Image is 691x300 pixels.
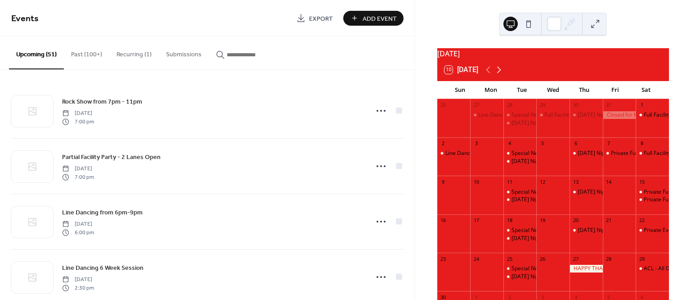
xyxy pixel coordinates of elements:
div: 13 [572,178,579,185]
a: Rock Show from 7pm - 11pm [62,96,142,107]
div: 17 [473,217,480,224]
div: Line Dancing from 6pm-9pm [437,150,471,157]
button: Submissions [159,36,209,68]
div: Thursday Night League from 7pm - 10:30pm [570,227,603,234]
div: [DATE] [437,48,669,59]
div: 29 [539,102,546,109]
div: 16 [440,217,447,224]
div: 7 [606,140,612,147]
div: Private Fundraiser from 1pm - 3pm [636,188,669,196]
div: HAPPY THANKSGIVING - CLOSED [570,265,603,273]
button: Past (100+) [64,36,109,68]
a: Export [290,11,340,26]
div: [DATE] Night League from 7pm - 10:30pm [578,150,682,157]
div: Special Needs League from 6pm - 8pm [512,150,609,157]
div: Full Facility Event from 6pm-8pm [536,111,570,119]
div: 31 [606,102,612,109]
div: Special Needs League from 6pm - 8pm [512,265,609,273]
div: 23 [440,255,447,262]
div: 2 [440,140,447,147]
div: 28 [506,102,513,109]
div: [DATE] Night Switch Tournament at 7:30pm [512,158,620,165]
div: Tuesday Night Switch Tournament at 7:30pm [503,158,537,165]
span: 7:00 pm [62,173,94,181]
div: 11 [506,178,513,185]
div: Wed [538,81,569,99]
div: Full Facility Event from 6pm-8pm [544,111,626,119]
span: Line Dancing 6 Week Session [62,264,144,273]
div: 5 [539,140,546,147]
div: ACL - All Day Tournaments [636,265,669,273]
span: 7:00 pm [62,118,94,126]
span: Events [11,10,39,27]
button: Upcoming (51) [9,36,64,69]
div: Special Needs League from 6pm - 8pm [503,188,537,196]
div: 22 [638,217,645,224]
div: 20 [572,217,579,224]
div: Special Needs League from 6pm - 8pm [503,227,537,234]
span: [DATE] [62,276,94,284]
button: Recurring (1) [109,36,159,68]
div: 27 [473,102,480,109]
div: Line Dancing from 6pm-9pm [445,150,517,157]
div: 26 [539,255,546,262]
div: Line Dancing 6 Week Session [470,111,503,119]
div: Tuesday Night Switch Tournament at 7:30pm [503,119,537,127]
div: 28 [606,255,612,262]
div: Mon [476,81,507,99]
div: Special Needs League from 6pm - 8pm [503,265,537,273]
div: 26 [440,102,447,109]
div: [DATE] Night Switch Tournament at 7:30pm [512,273,620,281]
div: 25 [506,255,513,262]
div: 27 [572,255,579,262]
div: 21 [606,217,612,224]
div: Special Needs League from 6pm - 8pm [512,188,609,196]
span: 6:00 pm [62,228,94,236]
span: [DATE] [62,220,94,228]
div: [DATE] Night League from 7pm - 10:30pm [578,227,682,234]
a: Partial Facility Party - 2 Lanes Open [62,152,161,162]
div: Private Fundraiser from 6pm - 9pm [636,196,669,204]
div: Closed for Halloween - Check out Fun Bags in the Toms River Parade! [603,111,636,119]
div: Tue [507,81,538,99]
div: 4 [506,140,513,147]
div: Thursday Night League from 7pm - 10:30pm [570,111,603,119]
div: Tuesday Night Switch Tournament at 7:30pm [503,196,537,204]
div: Thursday Night League from 7pm - 10:30pm [570,188,603,196]
div: Fri [600,81,631,99]
span: [DATE] [62,165,94,173]
div: [DATE] Night League from 7pm - 10:30pm [578,188,682,196]
div: 24 [473,255,480,262]
span: 2:30 pm [62,284,94,292]
div: 1 [638,102,645,109]
button: Add Event [343,11,404,26]
div: [DATE] Night Switch Tournament at 7:30pm [512,119,620,127]
div: Full Facility Party from 6pm - 9pm [636,150,669,157]
div: 19 [539,217,546,224]
div: Sat [631,81,662,99]
div: 15 [638,178,645,185]
span: Add Event [363,14,397,23]
span: Export [309,14,333,23]
div: 12 [539,178,546,185]
a: Line Dancing from 6pm-9pm [62,207,143,218]
div: 10 [473,178,480,185]
div: Special Needs League from 6pm - 8pm [503,111,537,119]
div: Line Dancing 6 Week Session [478,111,551,119]
button: 10[DATE] [441,64,481,76]
div: Private Full Facility Event from 7pm - 9:30pm [603,150,636,157]
span: Rock Show from 7pm - 11pm [62,97,142,107]
span: Line Dancing from 6pm-9pm [62,208,143,218]
span: [DATE] [62,109,94,118]
div: 3 [473,140,480,147]
a: Line Dancing 6 Week Session [62,263,144,273]
div: Sun [444,81,476,99]
div: 14 [606,178,612,185]
div: Thu [569,81,600,99]
div: 8 [638,140,645,147]
div: [DATE] Night League from 7pm - 10:30pm [578,111,682,119]
div: Tuesday Night Switch Tournament at 7:30pm [503,235,537,242]
div: [DATE] Night Switch Tournament at 7:30pm [512,196,620,204]
div: 9 [440,178,447,185]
